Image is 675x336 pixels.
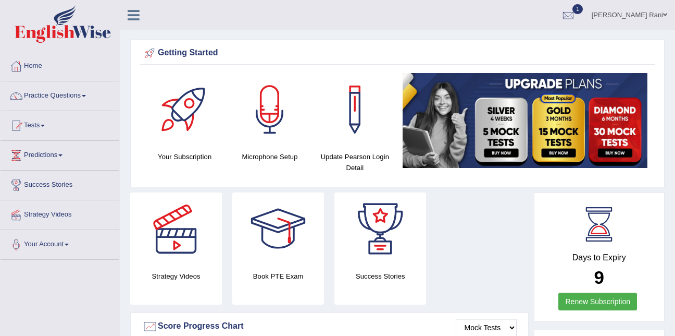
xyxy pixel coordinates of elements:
[1,171,119,197] a: Success Stories
[558,293,637,310] a: Renew Subscription
[1,230,119,256] a: Your Account
[594,267,604,287] b: 9
[334,271,426,282] h4: Success Stories
[1,200,119,226] a: Strategy Videos
[403,73,647,168] img: small5.jpg
[232,271,324,282] h4: Book PTE Exam
[1,111,119,137] a: Tests
[546,253,653,262] h4: Days to Expiry
[1,52,119,78] a: Home
[572,4,583,14] span: 1
[1,141,119,167] a: Predictions
[318,151,392,173] h4: Update Pearson Login Detail
[147,151,222,162] h4: Your Subscription
[142,45,653,61] div: Getting Started
[1,81,119,107] a: Practice Questions
[130,271,222,282] h4: Strategy Videos
[232,151,307,162] h4: Microphone Setup
[142,319,517,334] div: Score Progress Chart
